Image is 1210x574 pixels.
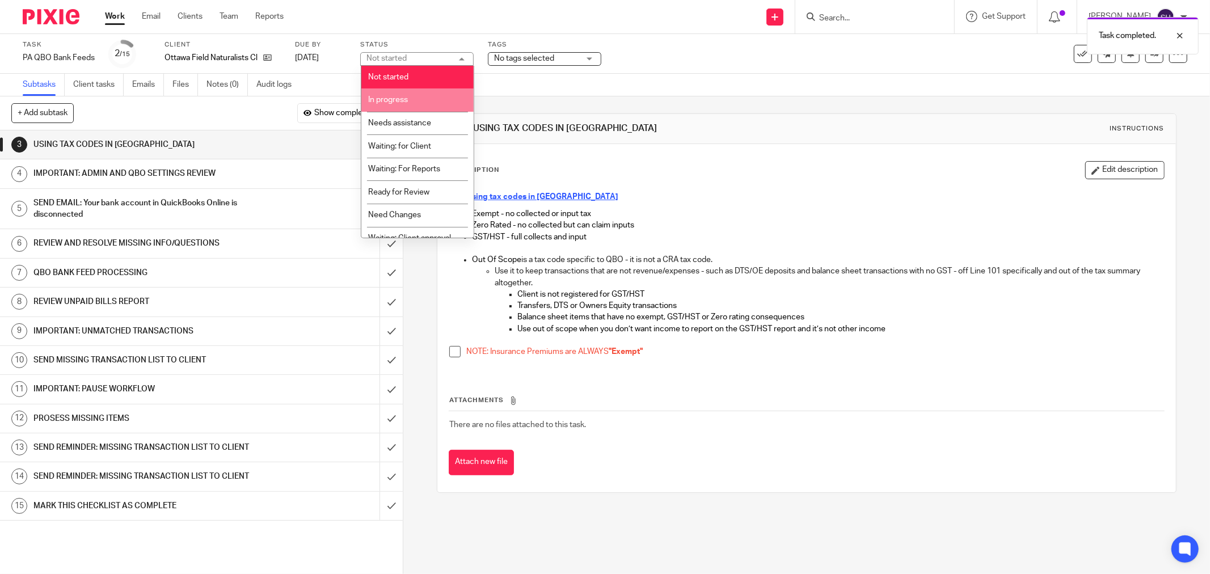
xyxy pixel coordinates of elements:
span: Show completed (2) [314,109,385,118]
h1: SEND EMAIL: Your bank account in QuickBooks Online is disconnected [33,195,257,223]
img: svg%3E [1157,8,1175,26]
small: /15 [120,51,130,57]
a: Reports [255,11,284,22]
div: 13 [11,440,27,455]
h1: QBO BANK FEED PROCESSING [33,264,257,281]
div: 2 [115,47,130,60]
span: Use out of scope when you don’t want income to report on the GST/HST report and it’s not other in... [517,325,886,333]
span: Need Changes [369,211,421,219]
span: Attachments [449,397,504,403]
a: Audit logs [256,74,300,96]
h1: SEND REMINDER: MISSING TRANSACTION LIST TO CLIENT [33,468,257,485]
a: Clients [178,11,203,22]
button: + Add subtask [11,103,74,123]
img: Pixie [23,9,79,24]
span: Not started [369,73,409,81]
h1: USING TAX CODES IN [GEOGRAPHIC_DATA] [33,136,257,153]
span: In progress [369,96,408,104]
h1: USING TAX CODES IN [GEOGRAPHIC_DATA] [473,123,831,134]
div: 6 [11,236,27,252]
a: Subtasks [23,74,65,96]
span: Zero Rated - no collected but can claim inputs [472,221,634,229]
span: "Exempt" [609,348,643,356]
label: Due by [295,40,346,49]
div: 8 [11,294,27,310]
div: Instructions [1110,124,1165,133]
label: Tags [488,40,601,49]
p: Use it to keep transactions that are not revenue/expenses - such as DTS/OE deposits and balance s... [495,265,1164,289]
span: No tags selected [494,54,554,62]
h1: MARK THIS CHECKLIST AS COMPLETE [33,497,257,514]
h1: REVIEW AND RESOLVE MISSING INFO/QUESTIONS [33,235,257,252]
div: 12 [11,411,27,427]
span: Client is not registered for GST/HST [517,290,644,298]
span: Waiting: Client approval [369,234,452,242]
span: NOTE: Insurance Premiums are ALWAYS [466,348,609,356]
p: is a tax code specific to QBO - it is not a CRA tax code. [472,254,1164,265]
h1: SEND REMINDER: MISSING TRANSACTION LIST TO CLIENT [33,439,257,456]
a: Client tasks [73,74,124,96]
a: Email [142,11,161,22]
h1: IMPORTANT: UNMATCHED TRANSACTIONS [33,323,257,340]
span: GST/HST - full collects and input [472,233,587,241]
button: Attach new file [449,450,514,475]
span: Waiting: For Reports [369,165,441,173]
h1: IMPORTANT: PAUSE WORKFLOW [33,381,257,398]
h1: IMPORTANT: ADMIN AND QBO SETTINGS REVIEW [33,165,257,182]
a: Work [105,11,125,22]
span: Transfers, DTS or Owners Equity transactions [517,302,677,310]
div: 4 [11,166,27,182]
button: Edit description [1085,161,1165,179]
h1: REVIEW UNPAID BILLS REPORT [33,293,257,310]
label: Task [23,40,95,49]
div: 5 [11,201,27,217]
p: Description [449,166,499,175]
span: [DATE] [295,54,319,62]
div: 14 [11,469,27,484]
a: Team [220,11,238,22]
div: 3 [11,137,27,153]
span: Ready for Review [369,188,430,196]
span: There are no files attached to this task. [449,421,586,429]
a: Using tax codes in [GEOGRAPHIC_DATA] [466,193,618,201]
div: 15 [11,498,27,514]
div: Not started [366,54,407,62]
a: Files [172,74,198,96]
div: 10 [11,352,27,368]
button: Show completed (2) [297,103,391,123]
span: Balance sheet items that have no exempt, GST/HST or Zero rating consequences [517,313,804,321]
label: Status [360,40,474,49]
h1: SEND MISSING TRANSACTION LIST TO CLIENT [33,352,257,369]
div: 9 [11,323,27,339]
span: Out Of Scope [472,256,521,264]
label: Client [165,40,281,49]
div: PA QBO Bank Feeds [23,52,95,64]
a: Emails [132,74,164,96]
a: Notes (0) [206,74,248,96]
h1: PROSESS MISSING ITEMS [33,410,257,427]
span: Needs assistance [369,119,432,127]
p: Ottawa Field Naturalists Club [165,52,258,64]
span: Waiting: for Client [369,142,432,150]
span: Exempt - no collected or input tax [472,210,591,218]
div: 11 [11,381,27,397]
p: Task completed. [1099,30,1156,41]
div: 7 [11,265,27,281]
